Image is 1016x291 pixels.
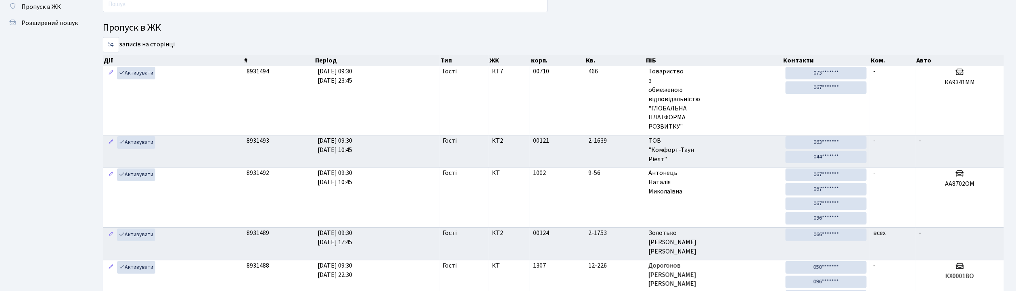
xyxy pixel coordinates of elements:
[247,168,269,177] span: 8931492
[873,261,876,270] span: -
[646,55,783,66] th: ПІБ
[117,229,155,241] a: Активувати
[585,55,646,66] th: Кв.
[21,19,78,27] span: Розширений пошук
[318,229,352,247] span: [DATE] 09:30 [DATE] 17:45
[489,55,530,66] th: ЖК
[443,261,457,270] span: Гості
[648,261,779,289] span: Дорогонов [PERSON_NAME] [PERSON_NAME]
[117,261,155,274] a: Активувати
[533,136,549,145] span: 00121
[492,168,527,178] span: КТ
[783,55,870,66] th: Контакти
[106,229,116,241] a: Редагувати
[588,136,642,145] span: 2-1639
[106,136,116,149] a: Редагувати
[443,136,457,145] span: Гості
[443,67,457,76] span: Гості
[533,261,546,270] span: 1307
[247,261,269,270] span: 8931488
[870,55,916,66] th: Ком.
[919,272,1001,280] h5: КХ0001ВО
[103,55,243,66] th: Дії
[533,229,549,237] span: 00124
[21,2,61,11] span: Пропуск в ЖК
[533,168,546,177] span: 1002
[247,67,269,76] span: 8931494
[588,229,642,238] span: 2-1753
[873,229,886,237] span: всех
[873,168,876,177] span: -
[318,136,352,154] span: [DATE] 09:30 [DATE] 10:45
[530,55,585,66] th: корп.
[919,229,921,237] span: -
[873,67,876,76] span: -
[588,261,642,270] span: 12-226
[648,168,779,196] span: Антонець Наталія Миколаївна
[443,229,457,238] span: Гості
[588,67,642,76] span: 466
[106,168,116,181] a: Редагувати
[873,136,876,145] span: -
[103,22,1004,34] h4: Пропуск в ЖК
[103,37,175,52] label: записів на сторінці
[492,67,527,76] span: КТ7
[318,261,352,279] span: [DATE] 09:30 [DATE] 22:30
[492,261,527,270] span: КТ
[588,168,642,178] span: 9-56
[648,67,779,131] span: Товариство з обмеженою відповідальністю "ГЛОБАЛЬНА ПЛАТФОРМА РОЗВИТКУ"
[117,67,155,79] a: Активувати
[103,37,119,52] select: записів на сторінці
[533,67,549,76] span: 00710
[916,55,1004,66] th: Авто
[492,229,527,238] span: КТ2
[318,67,352,85] span: [DATE] 09:30 [DATE] 23:45
[117,136,155,149] a: Активувати
[440,55,489,66] th: Тип
[648,136,779,164] span: ТОВ "Комфорт-Таун Ріелт"
[247,229,269,237] span: 8931489
[106,261,116,274] a: Редагувати
[243,55,314,66] th: #
[492,136,527,145] span: КТ2
[648,229,779,256] span: Золотько [PERSON_NAME] [PERSON_NAME]
[318,168,352,187] span: [DATE] 09:30 [DATE] 10:45
[919,180,1001,188] h5: АА8702ОМ
[919,136,921,145] span: -
[247,136,269,145] span: 8931493
[106,67,116,79] a: Редагувати
[314,55,440,66] th: Період
[4,15,85,31] a: Розширений пошук
[919,79,1001,86] h5: КА9341ММ
[443,168,457,178] span: Гості
[117,168,155,181] a: Активувати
